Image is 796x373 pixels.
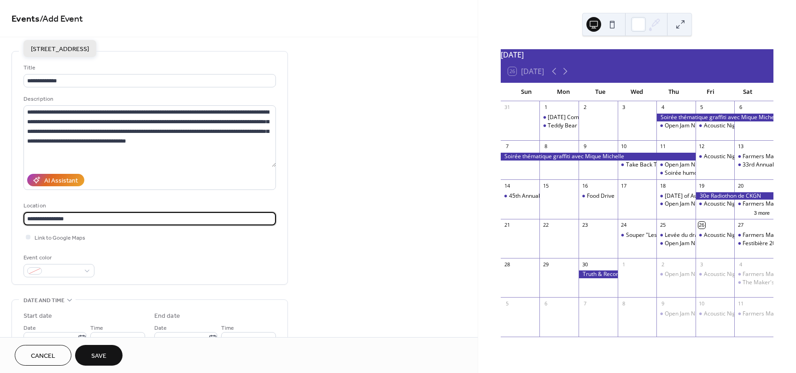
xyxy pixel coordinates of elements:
div: Open Jam Night at Bidule [656,122,696,130]
div: Food Drive [579,192,618,200]
div: 13 [737,143,744,150]
div: Start date [23,311,52,321]
div: Farmers Market [743,200,784,208]
span: Link to Google Maps [35,233,85,243]
div: Farmers Market [734,310,773,318]
div: Title [23,63,274,73]
div: 16 [581,182,588,189]
div: 33rd Annual BAG - Chamber of Commerce Business Awards Gala [734,161,773,169]
span: Time [90,323,103,333]
div: Sun [508,83,545,101]
div: 7 [503,143,510,150]
div: 6 [542,300,549,307]
div: 45th Annual [PERSON_NAME] Run [509,192,596,200]
div: 11 [659,143,666,150]
div: Teddy Bear Drop Fundraiser [539,122,579,130]
div: Tue [582,83,619,101]
div: Farmers Market [743,231,784,239]
div: 6 [737,104,744,111]
div: Farmers Market [743,310,784,318]
div: 1 [542,104,549,111]
div: 24 [620,222,627,229]
div: Open Jam Night at Bidule [656,270,696,278]
a: Cancel [15,345,71,366]
div: Soirée thématique graffiti avec Mique Michelle [656,114,773,121]
div: Open Jam Night at [GEOGRAPHIC_DATA] [665,161,768,169]
div: 28 [503,261,510,268]
div: Acoustic Night with Kurt and Friends at The Oasis [696,122,735,130]
div: 7 [581,300,588,307]
div: 14 [503,182,510,189]
div: 8 [542,143,549,150]
a: Events [12,10,40,28]
div: 10 [698,300,705,307]
span: Cancel [31,351,55,361]
div: 25 [659,222,666,229]
div: 10 [620,143,627,150]
div: Soirée humour avec François Massicotte [656,169,696,177]
div: [DATE] [501,49,773,60]
div: 23 [581,222,588,229]
div: 1 [620,261,627,268]
div: 30 [581,261,588,268]
div: 5 [503,300,510,307]
div: 21 [503,222,510,229]
div: 45th Annual Terry Fox Run [501,192,540,200]
div: [DATE] Community BBQ | [DEMOGRAPHIC_DATA] Local 89 [548,114,699,121]
div: Dog Days of Autumn [656,192,696,200]
div: 3 [620,104,627,111]
div: 11 [737,300,744,307]
div: Acoustic Night with Kurt and Friends at The Oasis [696,310,735,318]
div: Open Jam Night at [GEOGRAPHIC_DATA] [665,122,768,130]
div: Souper "Les vacances sont finies!" / Vacation is Over!" Dinner [618,231,657,239]
div: Event color [23,253,93,263]
span: Save [91,351,106,361]
div: Acoustic Night with Kurt and Friends at The Oasis [696,270,735,278]
div: 2 [581,104,588,111]
div: Teddy Bear Drop Fundraiser [548,122,620,130]
div: Food Drive [587,192,615,200]
span: Event details [23,47,64,57]
div: 27 [737,222,744,229]
div: Fri [692,83,729,101]
div: Open Jam Night at [GEOGRAPHIC_DATA] [665,270,768,278]
div: Farmers Market [734,270,773,278]
div: 29 [542,261,549,268]
div: 26 [698,222,705,229]
div: Thu [656,83,692,101]
div: Levée du drapeau Franco-Ontarien [665,231,754,239]
div: The Maker's Alley - A Creative Marketplace [734,279,773,287]
div: Levée du drapeau Franco-Ontarien [656,231,696,239]
div: Truth & Reconciliation Event [579,270,618,278]
div: Soirée thématique graffiti avec Mique Michelle [501,153,696,161]
div: 20 [737,182,744,189]
div: 5 [698,104,705,111]
div: 2 [659,261,666,268]
span: Date [154,323,167,333]
button: AI Assistant [27,174,84,186]
div: 9 [659,300,666,307]
div: Take Back The Night [626,161,679,169]
div: Open Jam Night at Bidule [656,200,696,208]
button: 3 more [750,208,773,216]
div: Mon [545,83,582,101]
div: AI Assistant [44,176,78,186]
div: 19 [698,182,705,189]
div: Farmers Market [743,153,784,161]
div: Acoustic Night with Kurt and Friends at The Oasis [696,200,735,208]
div: 12 [698,143,705,150]
div: Open Jam Night at Bidule [656,161,696,169]
div: Acoustic Night with Kurt and Friends at The Oasis [696,231,735,239]
div: 4 [659,104,666,111]
div: Take Back The Night [618,161,657,169]
div: Open Jam Night at [GEOGRAPHIC_DATA] [665,310,768,318]
div: 18 [659,182,666,189]
div: Acoustic Night with Kurt and Friends at The Oasis [696,153,735,161]
div: Soirée humour avec [PERSON_NAME] [665,169,761,177]
div: Open Jam Night at Bidule [656,240,696,247]
span: [STREET_ADDRESS] [31,45,89,54]
div: End date [154,311,180,321]
div: Location [23,201,274,211]
div: Farmers Market [743,270,784,278]
div: Festibière 2025 avec Règlement 17 et Corridor 11 [734,240,773,247]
